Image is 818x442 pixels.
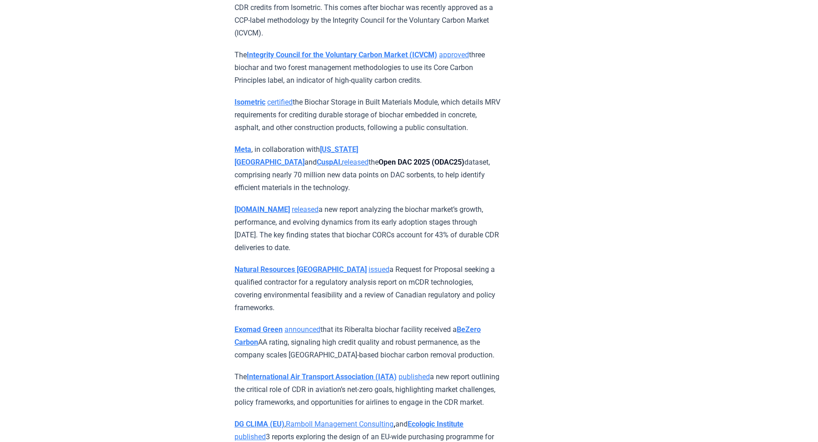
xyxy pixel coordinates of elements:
a: published [234,432,266,441]
a: Meta [234,145,251,154]
a: announced [284,325,320,334]
a: DG CLIMA (EU) [234,420,284,428]
a: Natural Resources [GEOGRAPHIC_DATA] [234,265,367,274]
a: published [399,372,430,381]
a: released [342,158,369,166]
p: the Biochar Storage in Built Materials Module, which details MRV requirements for crediting durab... [234,96,500,134]
p: The three biochar and two forest management methodologies to use its Core Carbon Principles label... [234,49,500,87]
a: certified [267,98,293,106]
p: a Request for Proposal seeking a qualified contractor for a regulatory analysis report on mCDR te... [234,263,500,314]
p: that its Riberalta biochar facility received a AA rating, signaling high credit quality and robus... [234,323,500,362]
a: Ramboll Management Consulting [286,420,394,428]
a: International Air Transport Association (IATA) [247,372,397,381]
p: a new report analyzing the biochar market’s growth, performance, and evolving dynamics from its e... [234,203,500,254]
p: The a new report outlining the critical role of CDR in aviation’s net-zero goals, highlighting ma... [234,371,500,409]
a: released [292,205,319,214]
strong: , [286,420,395,428]
p: , in collaboration with and , the dataset, comprising nearly 70 million new data points on DAC so... [234,143,500,194]
a: [US_STATE][GEOGRAPHIC_DATA] [234,145,358,166]
a: [DOMAIN_NAME] [234,205,290,214]
a: issued [369,265,389,274]
a: approved [439,50,469,59]
a: BeZero Carbon [234,325,481,347]
a: CuspAI [317,158,340,166]
a: Integrity Council for the Voluntary Carbon Market (ICVCM) [247,50,437,59]
a: Isometric [234,98,265,106]
a: Ecologic Institute [408,420,464,428]
strong: Open DAC 2025 (ODAC25) [379,158,464,166]
a: Exomad Green [234,325,283,334]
